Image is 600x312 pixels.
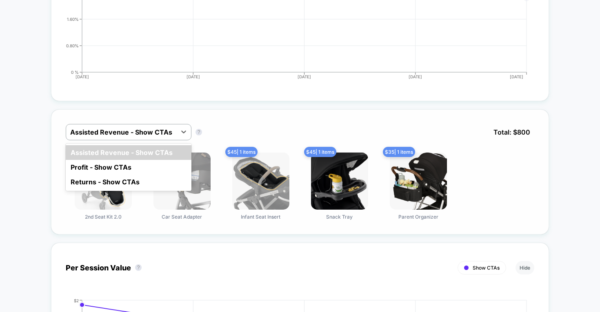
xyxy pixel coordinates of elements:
[298,74,311,79] tspan: [DATE]
[66,175,191,189] div: Returns - Show CTAs
[311,153,368,210] img: Snack Tray
[516,261,534,274] button: Hide
[473,265,500,271] span: Show CTAs
[489,124,534,140] span: Total: $ 800
[304,147,336,157] span: $ 45 | 1 items
[67,17,79,22] tspan: 1.60%
[66,160,191,175] div: Profit - Show CTAs
[232,153,289,210] img: Infant Seat Insert
[326,214,353,220] span: Snack Tray
[398,214,438,220] span: Parent Organizer
[85,214,122,220] span: 2nd Seat Kit 2.0
[75,74,89,79] tspan: [DATE]
[225,147,258,157] span: $ 45 | 1 items
[74,298,79,303] tspan: $2
[241,214,280,220] span: Infant Seat Insert
[390,153,447,210] img: Parent Organizer
[162,214,202,220] span: Car Seat Adapter
[196,129,202,135] button: ?
[383,147,415,157] span: $ 35 | 1 items
[71,70,79,75] tspan: 0 %
[135,264,142,271] button: ?
[510,74,523,79] tspan: [DATE]
[66,145,191,160] div: Assisted Revenue - Show CTAs
[66,43,79,48] tspan: 0.80%
[409,74,422,79] tspan: [DATE]
[186,74,200,79] tspan: [DATE]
